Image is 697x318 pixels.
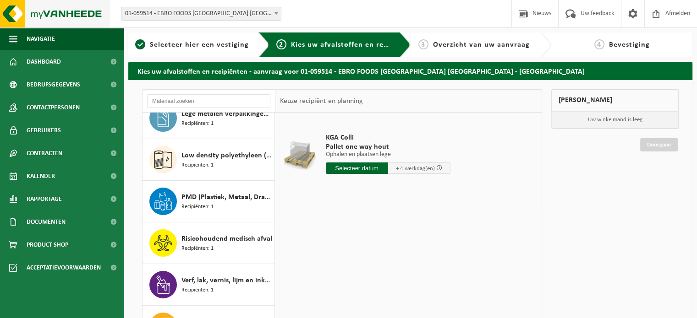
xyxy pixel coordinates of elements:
span: PMD (Plastiek, Metaal, Drankkartons) (bedrijven) [181,192,272,203]
input: Materiaal zoeken [147,94,270,108]
a: Doorgaan [640,138,678,151]
span: Risicohoudend medisch afval [181,233,272,244]
div: Keuze recipiënt en planning [275,90,367,113]
span: Rapportage [27,188,62,210]
span: 01-059514 - EBRO FOODS BELGIUM NV - MERKSEM [121,7,281,20]
span: Product Shop [27,233,68,256]
button: Verf, lak, vernis, lijm en inkt, industrieel in kleinverpakking Recipiënten: 1 [143,264,275,306]
button: PMD (Plastiek, Metaal, Drankkartons) (bedrijven) Recipiënten: 1 [143,181,275,222]
span: Dashboard [27,50,61,73]
span: 2 [276,39,286,49]
span: Verf, lak, vernis, lijm en inkt, industrieel in kleinverpakking [181,275,272,286]
span: + 4 werkdag(en) [396,166,435,172]
span: Contactpersonen [27,96,80,119]
span: KGA Colli [326,133,450,142]
span: Acceptatievoorwaarden [27,256,101,279]
span: Bedrijfsgegevens [27,73,80,96]
a: 1Selecteer hier een vestiging [133,39,251,50]
span: 1 [135,39,145,49]
span: 3 [418,39,428,49]
span: Recipiënten: 1 [181,161,214,170]
span: Documenten [27,210,66,233]
span: Gebruikers [27,119,61,142]
span: Contracten [27,142,62,165]
span: Low density polyethyleen (LDPE) folie, los, naturel/gekleurd (80/20) [181,150,272,161]
input: Selecteer datum [326,162,388,174]
span: Overzicht van uw aanvraag [433,41,530,49]
span: Navigatie [27,27,55,50]
p: Ophalen en plaatsen lege [326,151,450,158]
span: Selecteer hier een vestiging [150,41,249,49]
span: Recipiënten: 1 [181,203,214,211]
div: [PERSON_NAME] [551,89,679,111]
span: Recipiënten: 1 [181,286,214,295]
span: Bevestiging [609,41,650,49]
button: Lege metalen verpakkingen van gevaarlijke stoffen Recipiënten: 1 [143,97,275,139]
button: Risicohoudend medisch afval Recipiënten: 1 [143,222,275,264]
span: Kies uw afvalstoffen en recipiënten [291,41,417,49]
span: Recipiënten: 1 [181,244,214,253]
span: 01-059514 - EBRO FOODS BELGIUM NV - MERKSEM [121,7,281,21]
button: Low density polyethyleen (LDPE) folie, los, naturel/gekleurd (80/20) Recipiënten: 1 [143,139,275,181]
span: Pallet one way hout [326,142,450,151]
span: Lege metalen verpakkingen van gevaarlijke stoffen [181,108,272,119]
span: Kalender [27,165,55,188]
span: 4 [594,39,604,49]
p: Uw winkelmand is leeg [552,111,678,129]
h2: Kies uw afvalstoffen en recipiënten - aanvraag voor 01-059514 - EBRO FOODS [GEOGRAPHIC_DATA] [GEO... [128,62,692,80]
span: Recipiënten: 1 [181,119,214,128]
